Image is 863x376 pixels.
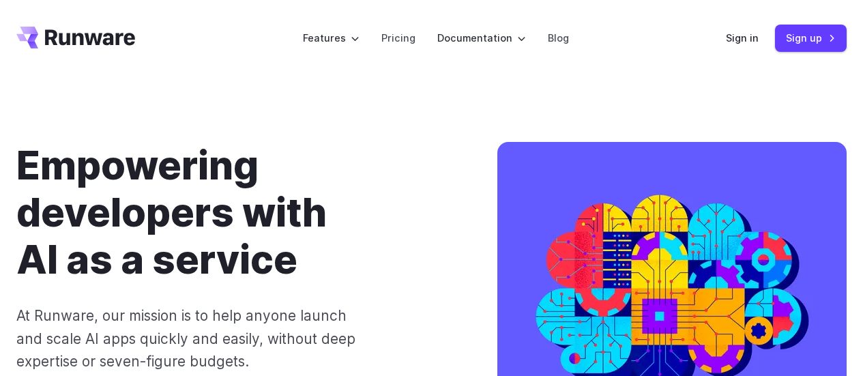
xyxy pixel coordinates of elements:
[16,304,366,373] p: At Runware, our mission is to help anyone launch and scale AI apps quickly and easily, without de...
[16,27,135,48] a: Go to /
[303,30,360,46] label: Features
[437,30,526,46] label: Documentation
[775,25,847,51] a: Sign up
[16,142,454,283] h1: Empowering developers with AI as a service
[726,30,759,46] a: Sign in
[381,30,415,46] a: Pricing
[548,30,569,46] a: Blog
